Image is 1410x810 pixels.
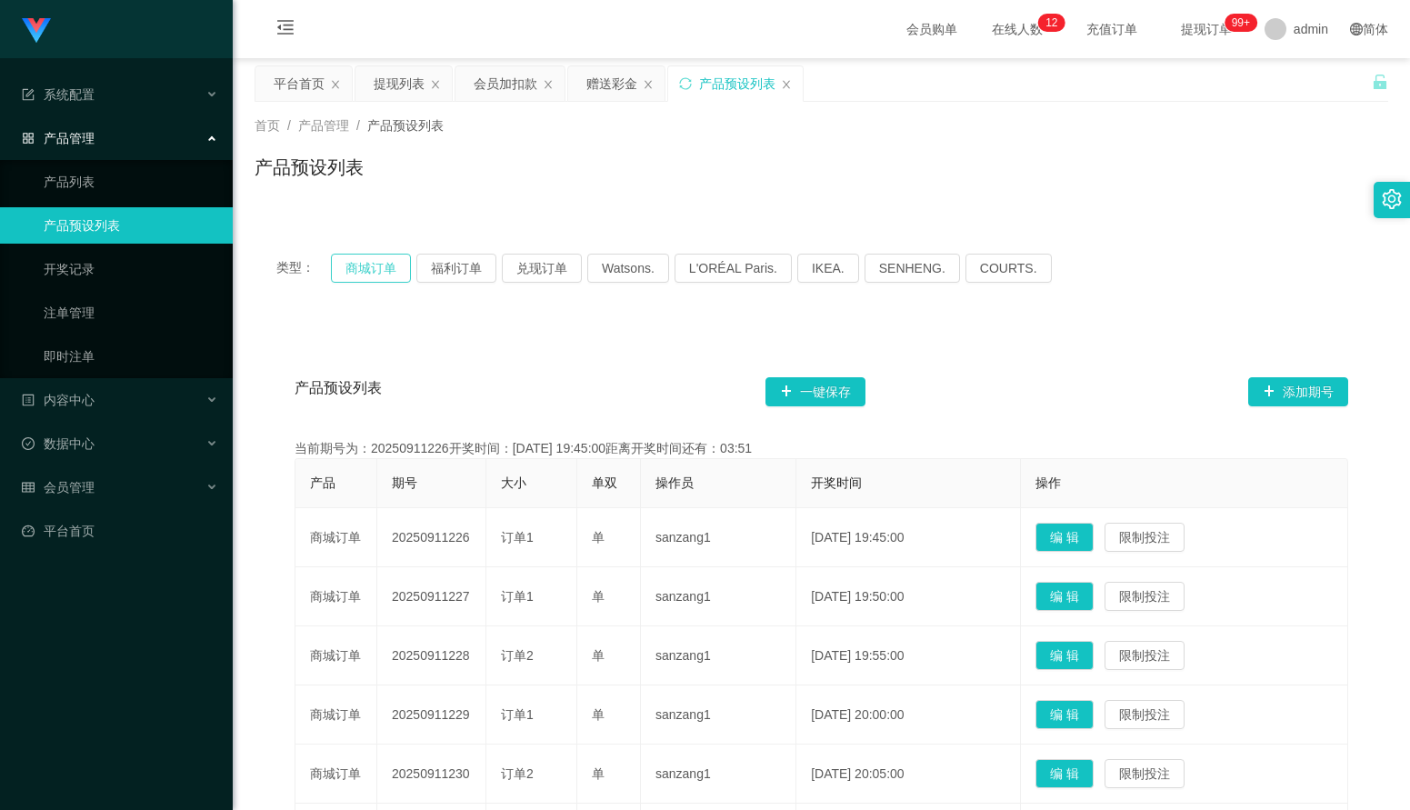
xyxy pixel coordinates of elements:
td: [DATE] 20:05:00 [796,745,1021,804]
span: 操作员 [655,475,694,490]
button: IKEA. [797,254,859,283]
h1: 产品预设列表 [255,154,364,181]
i: 图标: close [643,79,654,90]
td: [DATE] 19:45:00 [796,508,1021,567]
button: 福利订单 [416,254,496,283]
td: 商城订单 [295,626,377,685]
span: 单双 [592,475,617,490]
a: 图标: dashboard平台首页 [22,513,218,549]
img: logo.9652507e.png [22,18,51,44]
td: sanzang1 [641,745,796,804]
span: 单 [592,530,605,545]
button: 编 辑 [1035,759,1094,788]
button: 编 辑 [1035,523,1094,552]
i: 图标: check-circle-o [22,437,35,450]
td: 商城订单 [295,745,377,804]
span: 单 [592,766,605,781]
button: 限制投注 [1105,523,1185,552]
span: 首页 [255,118,280,133]
td: 商城订单 [295,685,377,745]
i: 图标: form [22,88,35,101]
td: 20250911228 [377,626,486,685]
span: 期号 [392,475,417,490]
button: 限制投注 [1105,641,1185,670]
span: 充值订单 [1077,23,1146,35]
button: 编 辑 [1035,700,1094,729]
span: 产品管理 [298,118,349,133]
td: sanzang1 [641,508,796,567]
button: 编 辑 [1035,641,1094,670]
p: 1 [1045,14,1052,32]
span: 单 [592,707,605,722]
span: 订单2 [501,766,534,781]
td: [DATE] 19:50:00 [796,567,1021,626]
i: 图标: close [543,79,554,90]
i: 图标: appstore-o [22,132,35,145]
sup: 1166 [1225,14,1257,32]
span: 产品 [310,475,335,490]
a: 开奖记录 [44,251,218,287]
i: 图标: menu-fold [255,1,316,59]
i: 图标: close [330,79,341,90]
div: 产品预设列表 [699,66,775,101]
span: 产品预设列表 [367,118,444,133]
span: / [287,118,291,133]
td: sanzang1 [641,626,796,685]
td: 商城订单 [295,567,377,626]
span: 操作 [1035,475,1061,490]
sup: 12 [1038,14,1065,32]
span: 订单1 [501,530,534,545]
button: 兑现订单 [502,254,582,283]
i: 图标: setting [1382,189,1402,209]
div: 提现列表 [374,66,425,101]
span: 类型： [276,254,331,283]
td: 商城订单 [295,508,377,567]
button: SENHENG. [865,254,960,283]
i: 图标: table [22,481,35,494]
button: 编 辑 [1035,582,1094,611]
a: 产品预设列表 [44,207,218,244]
span: 单 [592,589,605,604]
button: 图标: plus添加期号 [1248,377,1348,406]
button: L'ORÉAL Paris. [675,254,792,283]
span: / [356,118,360,133]
i: 图标: close [430,79,441,90]
span: 会员管理 [22,480,95,495]
td: [DATE] 20:00:00 [796,685,1021,745]
i: 图标: global [1350,23,1363,35]
a: 产品列表 [44,164,218,200]
td: 20250911227 [377,567,486,626]
span: 内容中心 [22,393,95,407]
button: Watsons. [587,254,669,283]
button: 商城订单 [331,254,411,283]
td: sanzang1 [641,567,796,626]
td: 20250911229 [377,685,486,745]
a: 即时注单 [44,338,218,375]
span: 在线人数 [983,23,1052,35]
td: [DATE] 19:55:00 [796,626,1021,685]
i: 图标: close [781,79,792,90]
span: 订单1 [501,589,534,604]
td: 20250911226 [377,508,486,567]
span: 产品管理 [22,131,95,145]
span: 提现订单 [1172,23,1241,35]
button: 限制投注 [1105,700,1185,729]
div: 平台首页 [274,66,325,101]
td: sanzang1 [641,685,796,745]
span: 单 [592,648,605,663]
i: 图标: unlock [1372,74,1388,90]
span: 系统配置 [22,87,95,102]
span: 订单1 [501,707,534,722]
div: 赠送彩金 [586,66,637,101]
i: 图标: profile [22,394,35,406]
button: COURTS. [965,254,1052,283]
div: 当前期号为：20250911226开奖时间：[DATE] 19:45:00距离开奖时间还有：03:51 [295,439,1348,458]
button: 限制投注 [1105,759,1185,788]
div: 会员加扣款 [474,66,537,101]
td: 20250911230 [377,745,486,804]
span: 订单2 [501,648,534,663]
i: 图标: sync [679,77,692,90]
span: 开奖时间 [811,475,862,490]
a: 注单管理 [44,295,218,331]
span: 数据中心 [22,436,95,451]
